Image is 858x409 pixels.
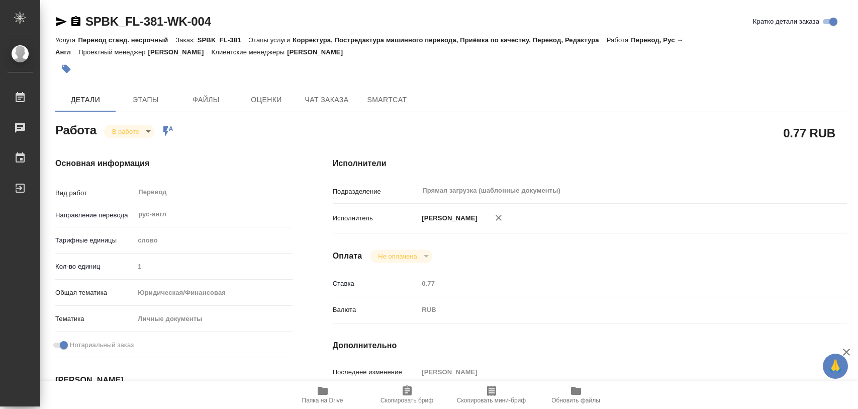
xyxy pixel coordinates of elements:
span: Файлы [182,94,230,106]
button: 🙏 [823,354,848,379]
button: В работе [109,127,142,136]
input: Пустое поле [418,276,804,291]
p: Тематика [55,314,134,324]
p: Подразделение [333,187,419,197]
button: Скопировать бриф [365,381,449,409]
span: Чат заказа [303,94,351,106]
div: Юридическая/Финансовая [134,284,292,301]
h4: Дополнительно [333,340,847,352]
button: Обновить файлы [534,381,618,409]
p: Услуга [55,36,78,44]
input: Пустое поле [134,259,292,274]
p: SPBK_FL-381 [198,36,249,44]
div: RUB [418,301,804,318]
p: [PERSON_NAME] [148,48,212,56]
h4: [PERSON_NAME] [55,374,293,386]
span: Скопировать бриф [380,397,433,404]
span: 🙏 [827,356,844,377]
span: Папка на Drive [302,397,343,404]
button: Удалить исполнителя [488,207,510,229]
span: Нотариальный заказ [70,340,134,350]
button: Добавить тэг [55,58,77,80]
p: Заказ: [175,36,197,44]
div: В работе [104,125,154,138]
p: Ставка [333,279,419,289]
p: Тарифные единицы [55,235,134,246]
p: Направление перевода [55,210,134,220]
p: Проектный менеджер [78,48,148,56]
p: Валюта [333,305,419,315]
p: Последнее изменение [333,367,419,377]
button: Скопировать ссылку [70,16,82,28]
div: В работе [370,250,432,263]
p: [PERSON_NAME] [418,213,478,223]
p: Корректура, Постредактура машинного перевода, Приёмка по качеству, Перевод, Редактура [293,36,606,44]
a: SPBK_FL-381-WK-004 [85,15,211,28]
h4: Исполнители [333,157,847,170]
div: Личные документы [134,310,292,328]
span: Оценки [242,94,291,106]
button: Скопировать ссылку для ЯМессенджера [55,16,67,28]
h4: Оплата [333,250,362,262]
p: Клиентские менеджеры [212,48,288,56]
h2: Работа [55,120,97,138]
p: Перевод станд. несрочный [78,36,175,44]
p: [PERSON_NAME] [287,48,350,56]
input: Пустое поле [418,365,804,379]
p: Исполнитель [333,213,419,223]
p: Этапы услуги [249,36,293,44]
span: Детали [61,94,110,106]
span: Этапы [122,94,170,106]
div: слово [134,232,292,249]
span: Кратко детали заказа [753,17,819,27]
p: Вид работ [55,188,134,198]
h2: 0.77 RUB [783,124,835,141]
button: Не оплачена [375,252,420,261]
h4: Основная информация [55,157,293,170]
p: Кол-во единиц [55,262,134,272]
button: Папка на Drive [280,381,365,409]
button: Скопировать мини-бриф [449,381,534,409]
p: Общая тематика [55,288,134,298]
span: Обновить файлы [551,397,600,404]
span: Скопировать мини-бриф [457,397,526,404]
span: SmartCat [363,94,411,106]
p: Работа [607,36,631,44]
